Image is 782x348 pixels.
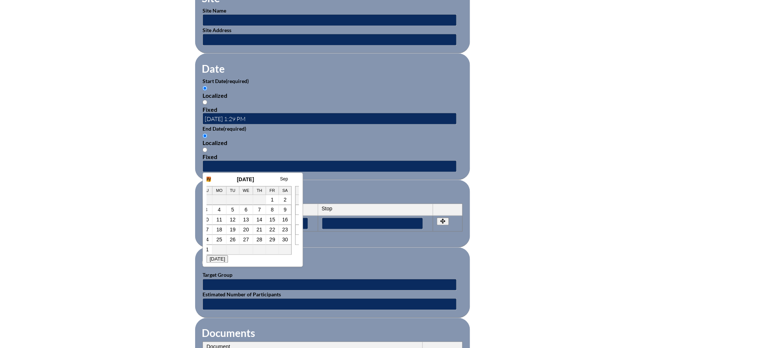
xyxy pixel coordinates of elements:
[231,207,234,213] a: 5
[258,207,261,213] a: 7
[279,187,292,195] th: Sa
[201,327,256,340] legend: Documents
[269,217,275,223] a: 15
[203,139,463,147] div: Localized
[230,217,236,223] a: 12
[271,197,274,203] a: 1
[203,125,246,132] label: End Date
[203,148,207,152] input: Fixed
[280,177,288,182] a: Sep
[207,255,228,263] button: [DATE]
[203,134,207,138] input: Localized
[199,177,292,183] h3: [DATE]
[203,78,249,84] label: Start Date
[203,27,231,33] label: Site Address
[296,187,309,195] th: Su
[217,227,222,233] a: 18
[230,227,236,233] a: 19
[266,187,279,195] th: Fr
[203,7,226,14] label: Site Name
[318,204,433,216] th: Stop
[203,106,463,113] div: Fixed
[256,217,262,223] a: 14
[243,237,249,243] a: 27
[203,292,281,298] label: Estimated Number of Participants
[282,227,288,233] a: 23
[201,189,238,201] legend: Periods
[201,256,288,269] legend: Other Information
[269,237,275,243] a: 29
[227,187,239,195] th: Tu
[203,154,463,161] div: Fixed
[256,227,262,233] a: 21
[282,217,288,223] a: 16
[203,86,207,91] input: Localized
[284,197,287,203] a: 2
[230,237,236,243] a: 26
[203,100,207,105] input: Fixed
[282,237,288,243] a: 30
[295,177,388,183] h3: [DATE]
[243,217,249,223] a: 13
[271,207,274,213] a: 8
[217,237,222,243] a: 25
[239,187,254,195] th: We
[201,62,225,75] legend: Date
[203,177,211,182] a: July
[218,207,221,213] a: 4
[203,272,232,278] label: Target Group
[256,237,262,243] a: 28
[284,207,287,213] a: 9
[217,217,222,223] a: 11
[253,187,266,195] th: Th
[212,187,227,195] th: Mo
[243,227,249,233] a: 20
[226,78,249,84] span: (required)
[245,207,248,213] a: 6
[223,125,246,132] span: (required)
[269,227,275,233] a: 22
[203,92,463,99] div: Localized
